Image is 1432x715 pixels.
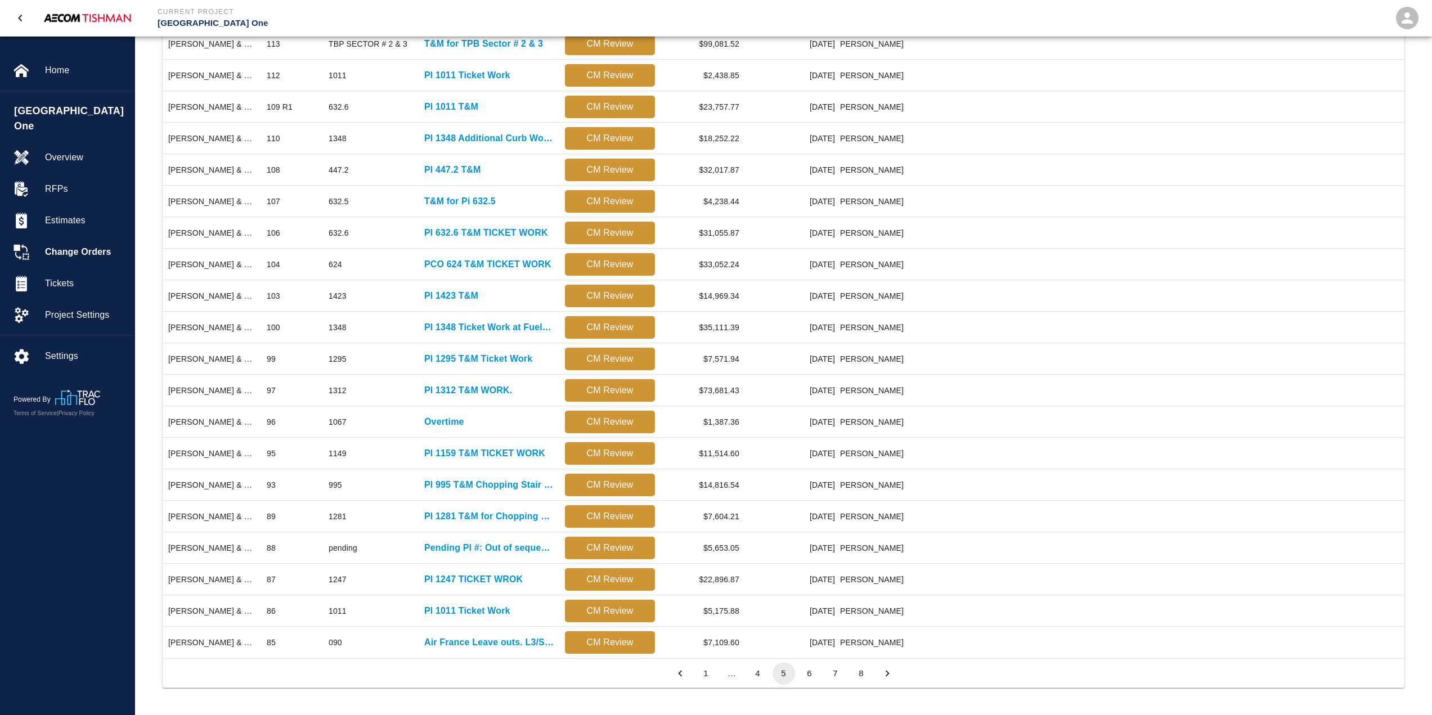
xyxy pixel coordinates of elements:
div: [DATE] [745,312,841,343]
div: [DATE] [745,28,841,60]
div: $5,653.05 [661,532,745,564]
a: T&M for TPB Sector # 2 & 3 [424,37,543,51]
div: 108 [267,164,280,176]
div: $14,969.34 [661,280,745,312]
iframe: Chat Widget [1376,661,1432,715]
span: Overview [45,151,125,164]
span: Tickets [45,277,125,290]
a: PI 1423 T&M [424,289,478,303]
div: $1,387.36 [661,406,745,438]
div: 97 [267,385,276,396]
div: [PERSON_NAME] [841,60,909,91]
div: TBP SECTOR # 2 & 3 [329,38,407,50]
div: 107 [267,196,280,207]
p: CM Review [569,415,650,429]
div: Roger & Sons Concrete [168,605,255,617]
div: 96 [267,416,276,428]
div: [DATE] [745,60,841,91]
div: $14,816.54 [661,469,745,501]
div: $2,438.85 [661,60,745,91]
div: Roger & Sons Concrete [168,637,255,648]
a: PCO 624 T&M TICKET WORK [424,258,551,271]
a: Terms of Service [14,410,57,416]
p: PI 1295 T&M Ticket Work [424,352,532,366]
a: Pending PI #: Out of sequence column jacket pours at HHS4 area on ground level [424,541,554,555]
div: Roger & Sons Concrete [168,385,255,396]
div: $33,052.24 [661,249,745,280]
div: [DATE] [745,375,841,406]
a: PI 1312 T&M WORK. [424,384,512,397]
p: CM Review [569,447,650,460]
div: $73,681.43 [661,375,745,406]
div: 1295 [329,353,347,365]
button: open drawer [7,5,34,32]
a: PI 1011 T&M [424,100,478,114]
div: 99 [267,353,276,365]
p: PI 1011 Ticket Work [424,69,510,82]
div: 113 [267,38,280,50]
div: Roger & Sons Concrete [168,196,255,207]
a: PI 1348 Additional Curb Work performed at the L1 Water Tanks as per Aecom directives. [424,132,554,145]
div: [PERSON_NAME] [841,91,909,123]
div: 106 [267,227,280,239]
div: [PERSON_NAME] [841,406,909,438]
p: CM Review [569,478,650,492]
div: [DATE] [745,186,841,217]
div: 103 [267,290,280,302]
div: Roger & Sons Concrete [168,101,255,113]
div: 89 [267,511,276,522]
p: CM Review [569,100,650,114]
div: Roger & Sons Concrete [168,227,255,239]
div: [PERSON_NAME] [841,28,909,60]
p: CM Review [569,37,650,51]
p: CM Review [569,384,650,397]
div: $31,055.87 [661,217,745,249]
img: TracFlo [55,390,100,405]
div: 95 [267,448,276,459]
p: PI 1159 T&M TICKET WORK [424,447,545,460]
div: [PERSON_NAME] [841,312,909,343]
div: 624 [329,259,342,270]
div: 1312 [329,385,347,396]
div: $22,896.87 [661,564,745,595]
div: 090 [329,637,342,648]
div: 447.2 [329,164,349,176]
p: CM Review [569,321,650,334]
div: 1011 [329,605,347,617]
div: 632.5 [329,196,349,207]
div: 1149 [329,448,347,459]
button: Go to page 1 [695,662,717,685]
div: [DATE] [745,501,841,532]
img: AECOM Tishman [40,10,135,26]
a: PI 1247 TICKET WROK [424,573,523,586]
p: CM Review [569,289,650,303]
div: 86 [267,605,276,617]
p: PI 1348 Ticket Work at Fuel Oil Tank Room, Perimeter Curbs and 8" curbs [424,321,554,334]
p: PI 995 T&M Chopping Stair Opening Connections at various locations. [424,478,554,492]
div: 87 [267,574,276,585]
div: … [721,667,743,679]
div: [DATE] [745,564,841,595]
div: [PERSON_NAME] [841,217,909,249]
div: [PERSON_NAME] [841,186,909,217]
a: PI 1281 T&M for Chopping CMU wall for waterproof correction [424,510,554,523]
a: Overtime [424,415,464,429]
div: 100 [267,322,280,333]
p: [GEOGRAPHIC_DATA] One [158,17,777,30]
p: CM Review [569,226,650,240]
div: $4,238.44 [661,186,745,217]
div: Roger & Sons Concrete [168,511,255,522]
div: 109 R1 [267,101,293,113]
button: Go to previous page [669,662,692,685]
a: PI 632.6 T&M TICKET WORK [424,226,548,240]
div: $18,252.22 [661,123,745,154]
div: [PERSON_NAME] [841,154,909,186]
div: 88 [267,542,276,554]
